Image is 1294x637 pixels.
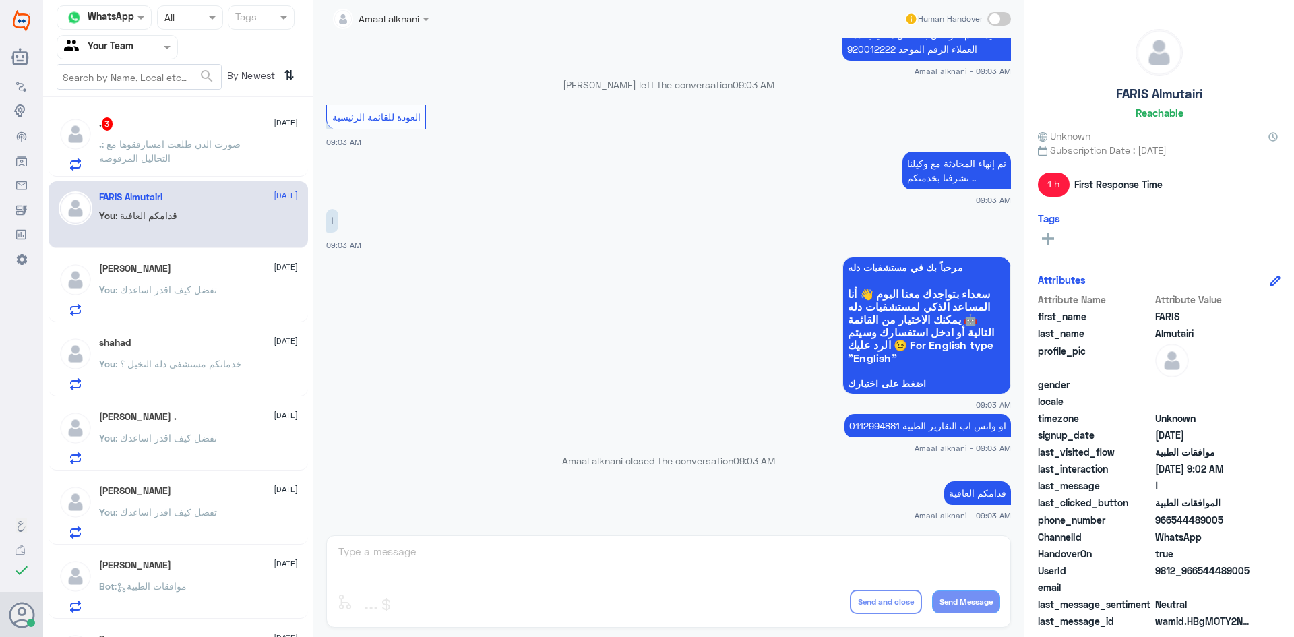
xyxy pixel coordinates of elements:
h5: Amani Abdullh [99,559,171,571]
span: HandoverOn [1038,547,1152,561]
span: [DATE] [274,557,298,570]
span: Amaal alknani - 09:03 AM [915,442,1011,454]
span: : تفضل كيف اقدر اساعدك [115,284,217,295]
span: 0 [1155,597,1253,611]
span: 2 [1155,530,1253,544]
img: defaultAdmin.png [1136,30,1182,75]
span: last_clicked_button [1038,495,1152,510]
span: 09:03 AM [733,455,775,466]
span: Bot [99,580,115,592]
span: 09:03 AM [733,79,774,90]
img: Widebot Logo [13,10,30,32]
span: wamid.HBgMOTY2NTQ0NDg5MDA1FQIAEhgUM0EyOTlFNDI3OUEyRTU4NjAyMkUA [1155,614,1253,628]
button: Send and close [850,590,922,614]
span: email [1038,580,1152,595]
button: search [199,65,215,88]
span: سعداء بتواجدك معنا اليوم 👋 أنا المساعد الذكي لمستشفيات دله 🤖 يمكنك الاختيار من القائمة التالية أو... [848,287,1006,364]
span: 09:03 AM [976,194,1011,206]
span: last_visited_flow [1038,445,1152,459]
span: search [199,68,215,84]
span: Attribute Value [1155,293,1253,307]
span: Human Handover [918,13,983,25]
h6: Tags [1038,212,1060,224]
span: : خدماتكم مستشفى دلة النخيل ؟ [115,358,242,369]
img: whatsapp.png [64,7,84,28]
span: : قدامكم العافية [115,210,177,221]
span: اضغط على اختيارك [848,378,1006,389]
span: العودة للقائمة الرئيسية [332,111,421,123]
span: last_message_sentiment [1038,597,1152,611]
h6: Reachable [1136,107,1183,119]
h5: محمد العتيبي . [99,411,177,423]
span: locale [1038,394,1152,408]
span: : صورت الدن طلعت امسارفقوها مع التحاليل المرفوضه [99,138,241,164]
span: Subscription Date : [DATE] [1038,143,1281,157]
h6: Attributes [1038,274,1086,286]
span: . [99,138,102,150]
img: defaultAdmin.png [59,117,92,151]
span: الموافقات الطبية [1155,495,1253,510]
span: last_message_id [1038,614,1152,628]
span: Unknown [1038,129,1090,143]
i: check [13,562,30,578]
p: Amaal alknani closed the conversation [326,454,1011,468]
span: 09:03 AM [326,138,361,146]
p: 7/10/2025, 9:03 AM [902,152,1011,189]
span: First Response Time [1074,177,1163,191]
p: 7/10/2025, 9:03 AM [842,23,1011,61]
img: defaultAdmin.png [1155,344,1189,377]
span: null [1155,580,1253,595]
button: Send Message [932,590,1000,613]
span: You [99,284,115,295]
span: : تفضل كيف اقدر اساعدك [115,432,217,444]
span: ChannelId [1038,530,1152,544]
span: true [1155,547,1253,561]
img: defaultAdmin.png [59,263,92,297]
span: : تفضل كيف اقدر اساعدك [115,506,217,518]
span: signup_date [1038,428,1152,442]
p: 7/10/2025, 9:03 AM [326,209,338,233]
img: defaultAdmin.png [59,411,92,445]
span: last_message [1038,479,1152,493]
span: You [99,210,115,221]
h5: خالد شولان [99,485,171,497]
span: last_interaction [1038,462,1152,476]
span: [DATE] [274,483,298,495]
button: Avatar [9,602,34,628]
span: timezone [1038,411,1152,425]
span: 09:03 AM [326,241,361,249]
h5: . [99,117,113,131]
span: 2025-10-07T06:02:43.2871581Z [1155,462,1253,476]
span: 2025-10-07T00:25:26.348Z [1155,428,1253,442]
span: You [99,506,115,518]
img: defaultAdmin.png [59,337,92,371]
span: [DATE] [274,117,298,129]
img: defaultAdmin.png [59,191,92,225]
span: موافقات الطبية [1155,445,1253,459]
span: 9812_966544489005 [1155,564,1253,578]
span: Unknown [1155,411,1253,425]
span: profile_pic [1038,344,1152,375]
img: defaultAdmin.png [59,559,92,593]
span: ا [1155,479,1253,493]
div: Tags [233,9,257,27]
span: 966544489005 [1155,513,1253,527]
span: مرحباً بك في مستشفيات دله [848,262,1006,273]
p: 7/10/2025, 9:03 AM [844,414,1011,437]
span: phone_number [1038,513,1152,527]
span: : موافقات الطبية [115,580,187,592]
input: Search by Name, Local etc… [57,65,221,89]
span: You [99,432,115,444]
span: UserId [1038,564,1152,578]
span: Attribute Name [1038,293,1152,307]
img: defaultAdmin.png [59,485,92,519]
h5: FARIS Almutairi [99,191,162,203]
span: By Newest [222,64,278,91]
img: yourTeam.svg [64,37,84,57]
p: [PERSON_NAME] left the conversation [326,78,1011,92]
span: gender [1038,377,1152,392]
span: [DATE] [274,409,298,421]
h5: شيخه المريخان [99,263,171,274]
span: 09:03 AM [976,399,1011,411]
span: Almutairi [1155,326,1253,340]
